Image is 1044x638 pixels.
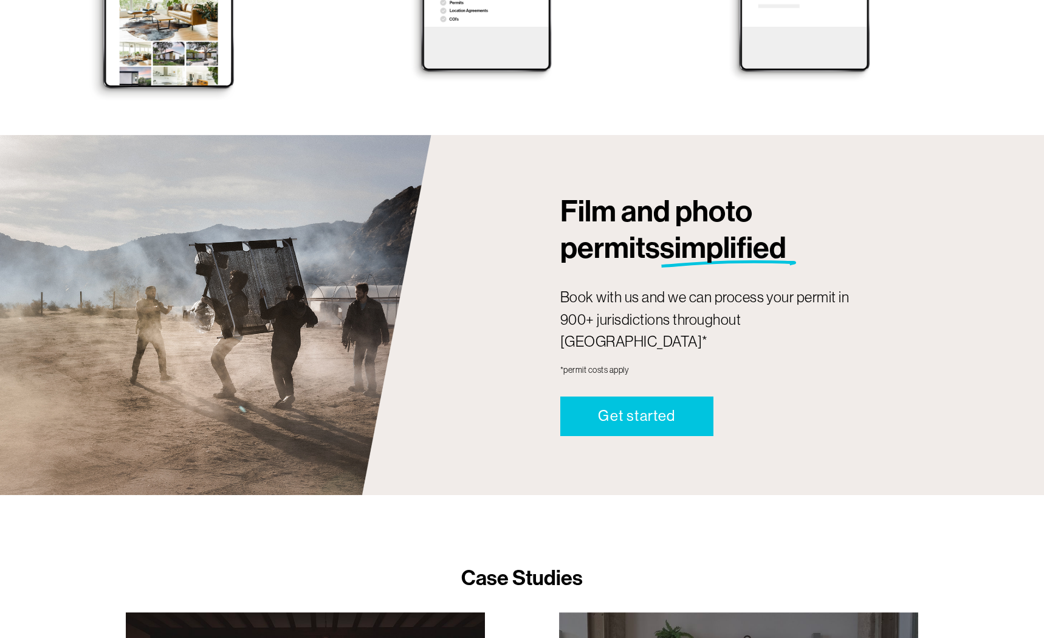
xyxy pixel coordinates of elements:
[560,397,713,436] a: Get started
[560,194,943,267] h3: Film and photo permits
[560,364,867,376] p: *permit costs apply
[660,231,786,266] span: simplified
[560,286,867,353] p: Book with us and we can process your permit in 900+ jurisdictions throughout [GEOGRAPHIC_DATA]*
[425,565,619,591] h2: Case Studies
